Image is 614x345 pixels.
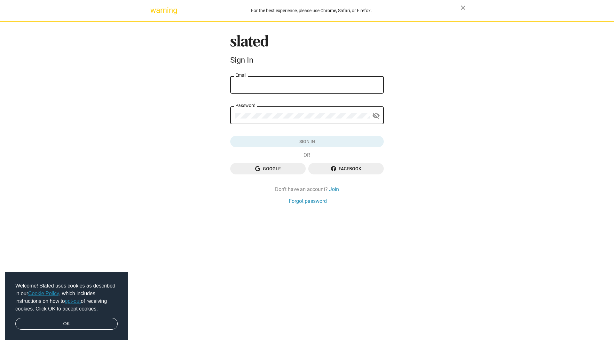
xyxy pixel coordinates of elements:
mat-icon: close [459,4,467,11]
button: Google [230,163,306,174]
button: Show password [370,110,382,122]
a: opt-out [65,298,81,304]
div: For the best experience, please use Chrome, Safari, or Firefox. [162,6,460,15]
span: Welcome! Slated uses cookies as described in our , which includes instructions on how to of recei... [15,282,118,313]
sl-branding: Sign In [230,35,384,67]
a: Forgot password [289,198,327,204]
div: Sign In [230,56,384,65]
span: Facebook [313,163,379,174]
span: Google [235,163,301,174]
a: Cookie Policy [28,291,59,296]
a: Join [329,186,339,193]
div: cookieconsent [5,272,128,340]
div: Don't have an account? [230,186,384,193]
mat-icon: visibility_off [372,111,380,121]
a: dismiss cookie message [15,318,118,330]
mat-icon: warning [150,6,158,14]
button: Facebook [308,163,384,174]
